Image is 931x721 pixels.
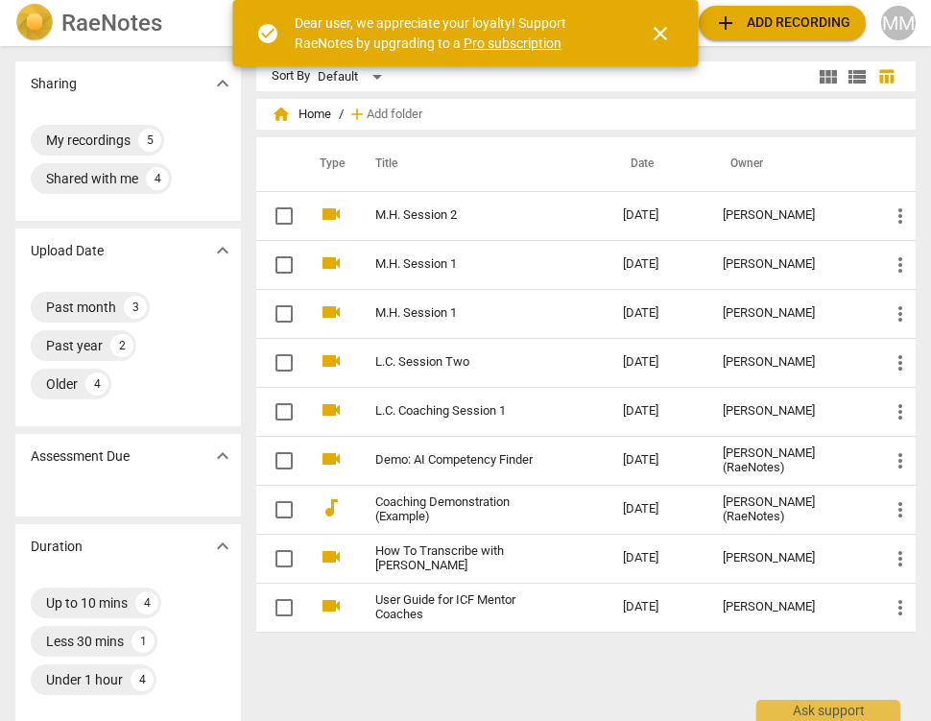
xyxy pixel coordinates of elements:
div: My recordings [46,131,131,150]
a: M.H. Session 2 [375,208,555,223]
a: Coaching Demonstration (Example) [375,495,555,524]
h2: RaeNotes [61,10,162,36]
span: more_vert [889,204,912,228]
div: Sort By [272,69,310,84]
div: [PERSON_NAME] [723,208,858,223]
button: Show more [208,69,237,98]
span: videocam [320,545,343,568]
span: more_vert [889,351,912,374]
a: How To Transcribe with [PERSON_NAME] [375,544,555,573]
span: view_module [817,65,840,88]
span: videocam [320,398,343,421]
a: User Guide for ICF Mentor Coaches [375,593,555,622]
span: expand_more [211,239,234,262]
button: Show more [208,236,237,265]
span: Add recording [714,12,850,35]
td: [DATE] [608,338,707,387]
a: LogoRaeNotes [15,4,237,42]
span: audiotrack [320,496,343,519]
div: [PERSON_NAME] (RaeNotes) [723,446,858,475]
p: Assessment Due [31,446,130,467]
span: close [649,22,672,45]
span: expand_more [211,535,234,558]
div: [PERSON_NAME] [723,355,858,370]
button: MM [881,6,916,40]
div: Less 30 mins [46,632,124,651]
img: Logo [15,4,54,42]
td: [DATE] [608,240,707,289]
span: add [347,105,367,124]
div: Ask support [756,700,900,721]
a: Demo: AI Competency Finder [375,453,555,468]
span: videocam [320,252,343,275]
td: [DATE] [608,534,707,583]
td: [DATE] [608,387,707,436]
span: more_vert [889,400,912,423]
button: Show more [208,532,237,561]
span: more_vert [889,449,912,472]
span: add [714,12,737,35]
span: table_chart [877,67,895,85]
span: more_vert [889,596,912,619]
div: 3 [124,296,147,319]
td: [DATE] [608,289,707,338]
span: Home [272,105,331,124]
th: Date [608,137,707,191]
div: 4 [146,167,169,190]
span: videocam [320,349,343,373]
div: Under 1 hour [46,670,123,689]
a: M.H. Session 1 [375,306,555,321]
button: List view [843,62,871,91]
a: M.H. Session 1 [375,257,555,272]
th: Title [352,137,609,191]
div: 4 [85,373,108,396]
a: L.C. Session Two [375,355,555,370]
td: [DATE] [608,191,707,240]
div: Dear user, we appreciate your loyalty! Support RaeNotes by upgrading to a [295,13,614,53]
a: L.C. Coaching Session 1 [375,404,555,419]
span: view_list [846,65,869,88]
div: Older [46,374,78,394]
span: videocam [320,447,343,470]
p: Sharing [31,74,77,94]
div: Shared with me [46,169,138,188]
div: [PERSON_NAME] [723,551,858,565]
th: Type [304,137,352,191]
a: Pro subscription [464,36,561,51]
div: Past month [46,298,116,317]
button: Close [637,11,683,57]
p: Upload Date [31,241,104,261]
span: videocam [320,203,343,226]
span: videocam [320,300,343,324]
div: 4 [135,591,158,614]
div: 2 [110,334,133,357]
div: Past year [46,336,103,355]
button: Table view [871,62,900,91]
div: 4 [131,668,154,691]
div: Default [318,61,389,92]
span: more_vert [889,253,912,276]
span: check_circle [256,22,279,45]
span: more_vert [889,498,912,521]
div: [PERSON_NAME] [723,257,858,272]
td: [DATE] [608,583,707,632]
span: expand_more [211,445,234,468]
div: [PERSON_NAME] [723,404,858,419]
div: Up to 10 mins [46,593,128,613]
div: 5 [138,129,161,152]
div: [PERSON_NAME] [723,600,858,614]
td: [DATE] [608,436,707,485]
button: Show more [208,442,237,470]
span: more_vert [889,547,912,570]
button: Tile view [814,62,843,91]
span: Add folder [367,108,422,122]
div: [PERSON_NAME] [723,306,858,321]
span: home [272,105,291,124]
button: Upload [699,6,866,40]
th: Owner [707,137,873,191]
span: videocam [320,594,343,617]
p: Duration [31,537,83,557]
span: expand_more [211,72,234,95]
span: / [339,108,344,122]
